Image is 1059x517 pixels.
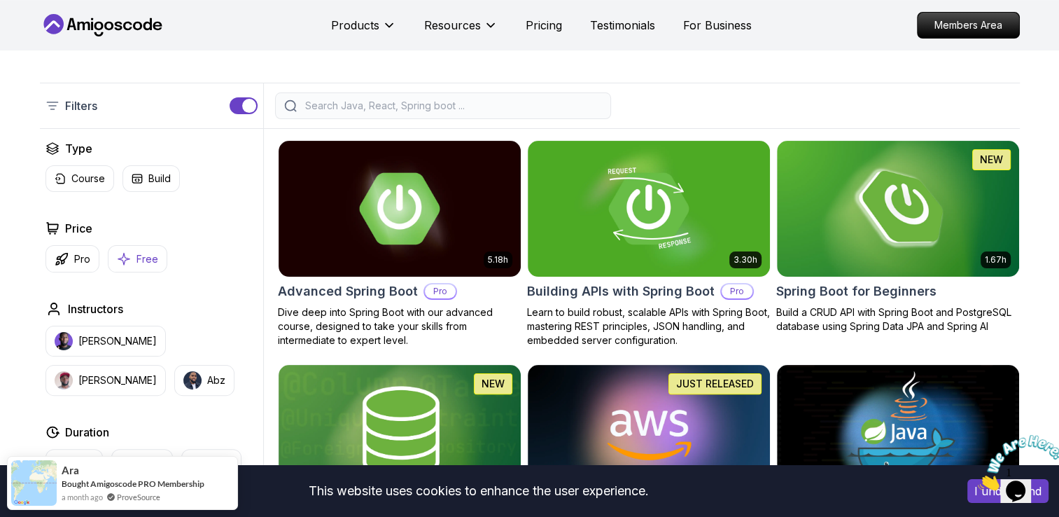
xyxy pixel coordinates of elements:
span: 1 [6,6,11,18]
input: Search Java, React, Spring boot ... [302,99,602,113]
div: This website uses cookies to enhance the user experience. [10,476,946,506]
p: Pro [722,284,752,298]
p: JUST RELEASED [676,377,754,391]
img: Spring Boot for Beginners card [777,141,1019,277]
img: Docker for Java Developers card [777,365,1019,501]
p: Products [331,17,379,34]
img: Advanced Spring Boot card [279,141,521,277]
p: 3.30h [734,254,757,266]
p: NEW [980,153,1003,167]
a: Advanced Spring Boot card5.18hAdvanced Spring BootProDive deep into Spring Boot with our advanced... [278,140,521,347]
button: Resources [424,17,498,45]
h2: Building APIs with Spring Boot [527,282,715,301]
button: Build [122,165,180,192]
button: Products [331,17,396,45]
p: NEW [482,377,505,391]
p: 5.18h [488,254,508,266]
h2: Type [65,140,92,157]
button: 0-1 Hour [45,449,103,476]
h2: Instructors [68,301,123,317]
button: Accept cookies [967,479,1049,503]
p: 1.67h [985,254,1007,266]
a: Pricing [526,17,562,34]
h2: Advanced Spring Boot [278,282,418,301]
p: 1-3 Hours [120,455,164,469]
img: Spring Data JPA card [279,365,521,501]
p: Build [148,172,171,186]
a: Members Area [917,12,1020,39]
p: Free [136,252,158,266]
button: 1-3 Hours [111,449,173,476]
button: Course [45,165,114,192]
p: Pro [425,284,456,298]
a: For Business [683,17,752,34]
a: Amigoscode PRO Membership [90,478,204,489]
p: Course [71,172,105,186]
img: instructor img [183,371,202,390]
span: a month ago [62,491,103,503]
a: Spring Boot for Beginners card1.67hNEWSpring Boot for BeginnersBuild a CRUD API with Spring Boot ... [776,140,1020,333]
button: Free [108,245,167,273]
a: Testimonials [590,17,655,34]
button: +3 Hours [181,449,241,476]
span: Ara [62,464,79,476]
button: instructor imgAbz [174,365,234,396]
button: instructor img[PERSON_NAME] [45,326,166,357]
button: Pro [45,245,99,273]
p: Learn to build robust, scalable APIs with Spring Boot, mastering REST principles, JSON handling, ... [527,305,771,347]
p: [PERSON_NAME] [78,334,157,348]
p: Pro [74,252,90,266]
p: Abz [207,373,225,387]
img: instructor img [55,332,73,350]
p: 0-1 Hour [55,455,94,469]
p: Filters [65,97,97,114]
h2: Duration [65,424,109,441]
p: Dive deep into Spring Boot with our advanced course, designed to take your skills from intermedia... [278,305,521,347]
h2: Price [65,220,92,237]
p: Resources [424,17,481,34]
iframe: chat widget [972,429,1059,496]
p: Members Area [918,13,1019,38]
button: instructor img[PERSON_NAME] [45,365,166,396]
p: Build a CRUD API with Spring Boot and PostgreSQL database using Spring Data JPA and Spring AI [776,305,1020,333]
img: Building APIs with Spring Boot card [528,141,770,277]
img: instructor img [55,371,73,390]
span: Bought [62,478,89,489]
img: provesource social proof notification image [11,460,57,506]
a: Building APIs with Spring Boot card3.30hBuilding APIs with Spring BootProLearn to build robust, s... [527,140,771,347]
p: +3 Hours [190,455,232,469]
p: [PERSON_NAME] [78,373,157,387]
img: Chat attention grabber [6,6,92,61]
img: AWS for Developers card [528,365,770,501]
a: ProveSource [117,491,160,503]
h2: Spring Boot for Beginners [776,282,937,301]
